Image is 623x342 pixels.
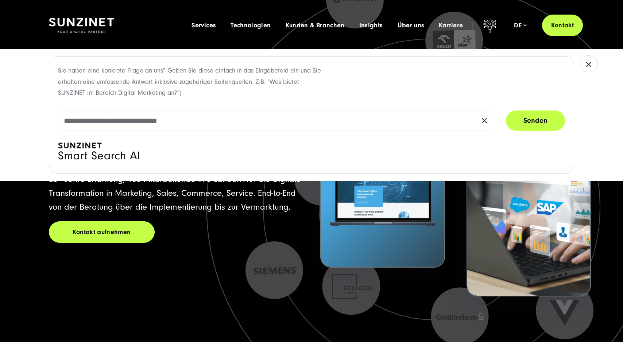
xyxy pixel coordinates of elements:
[398,22,425,29] a: Über uns
[49,172,303,214] p: 25+ Jahre Erfahrung, 160 Mitarbeitende in 3 Ländern für die Digitale Transformation in Marketing,...
[286,22,345,29] a: Kunden & Branchen
[321,116,444,267] img: Letztes Projekt von Niedax. Ein Laptop auf dem die Niedax Website geöffnet ist, auf blauem Hinter...
[359,22,383,29] a: Insights
[439,22,463,29] a: Karriere
[467,102,591,296] button: Bosch Digital:Effiziente Prozesse für höhere Umsätze BOSCH - Kundeprojekt - Digital Transformatio...
[49,18,114,33] img: SUNZINET Full Service Digital Agentur
[467,144,590,296] img: BOSCH - Kundeprojekt - Digital Transformation Agentur SUNZINET
[231,22,271,29] a: Technologien
[506,110,565,131] button: Senden
[49,221,155,243] a: Kontakt aufnehmen
[58,65,322,99] p: Sie haben eine konkrete Frage an uns? Geben Sie diese einfach in das Eingabefeld ein und Sie erha...
[191,22,216,29] a: Services
[542,15,583,36] a: Kontakt
[514,22,527,29] div: de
